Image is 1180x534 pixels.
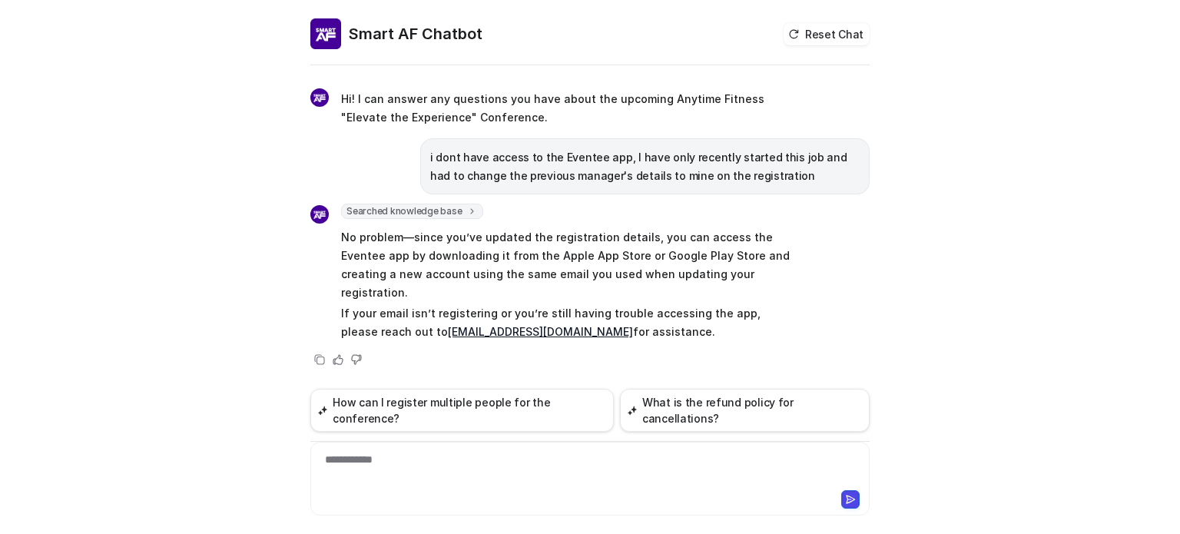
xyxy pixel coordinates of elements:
[620,389,870,432] button: What is the refund policy for cancellations?
[341,228,791,302] p: No problem—since you’ve updated the registration details, you can access the Eventee app by downl...
[341,204,483,219] span: Searched knowledge base
[310,18,341,49] img: Widget
[349,23,482,45] h2: Smart AF Chatbot
[430,148,860,185] p: i dont have access to the Eventee app, I have only recently started this job and had to change th...
[448,325,633,338] a: [EMAIL_ADDRESS][DOMAIN_NAME]
[310,88,329,107] img: Widget
[341,90,791,127] p: Hi! I can answer any questions you have about the upcoming Anytime Fitness "Elevate the Experienc...
[784,23,870,45] button: Reset Chat
[310,205,329,224] img: Widget
[341,304,791,341] p: If your email isn’t registering or you’re still having trouble accessing the app, please reach ou...
[310,389,614,432] button: How can I register multiple people for the conference?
